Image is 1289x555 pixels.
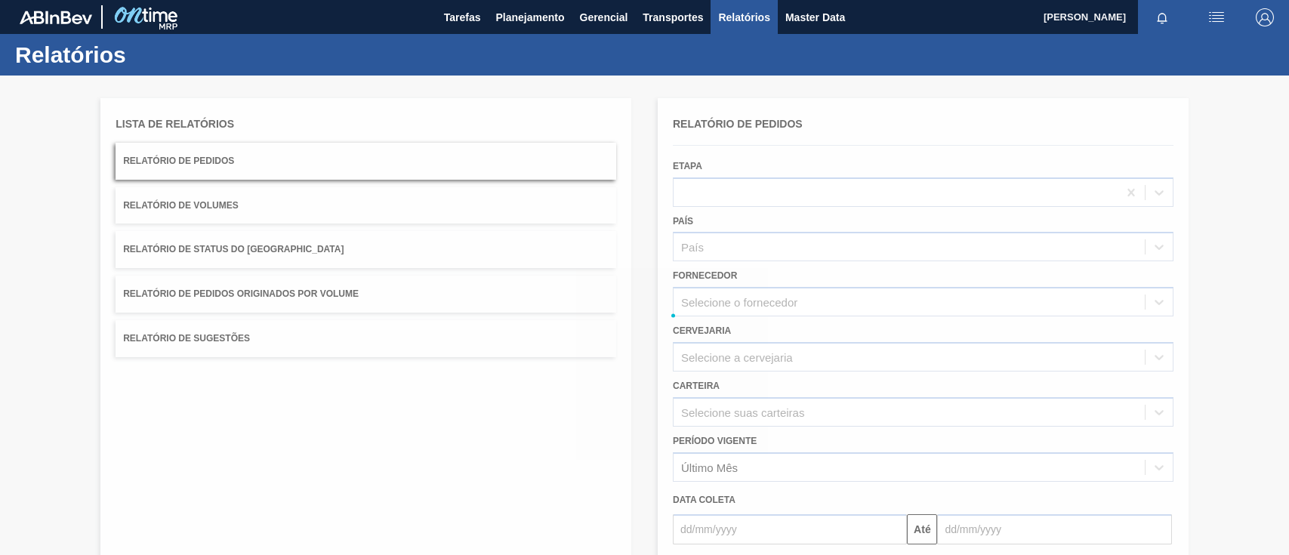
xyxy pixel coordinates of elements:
span: Transportes [643,8,703,26]
h1: Relatórios [15,46,283,63]
span: Gerencial [580,8,628,26]
button: Notificações [1138,7,1186,28]
span: Tarefas [444,8,481,26]
img: Logout [1256,8,1274,26]
img: TNhmsLtSVTkK8tSr43FrP2fwEKptu5GPRR3wAAAABJRU5ErkJggg== [20,11,92,24]
img: userActions [1207,8,1226,26]
span: Master Data [785,8,845,26]
span: Relatórios [718,8,769,26]
span: Planejamento [495,8,564,26]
